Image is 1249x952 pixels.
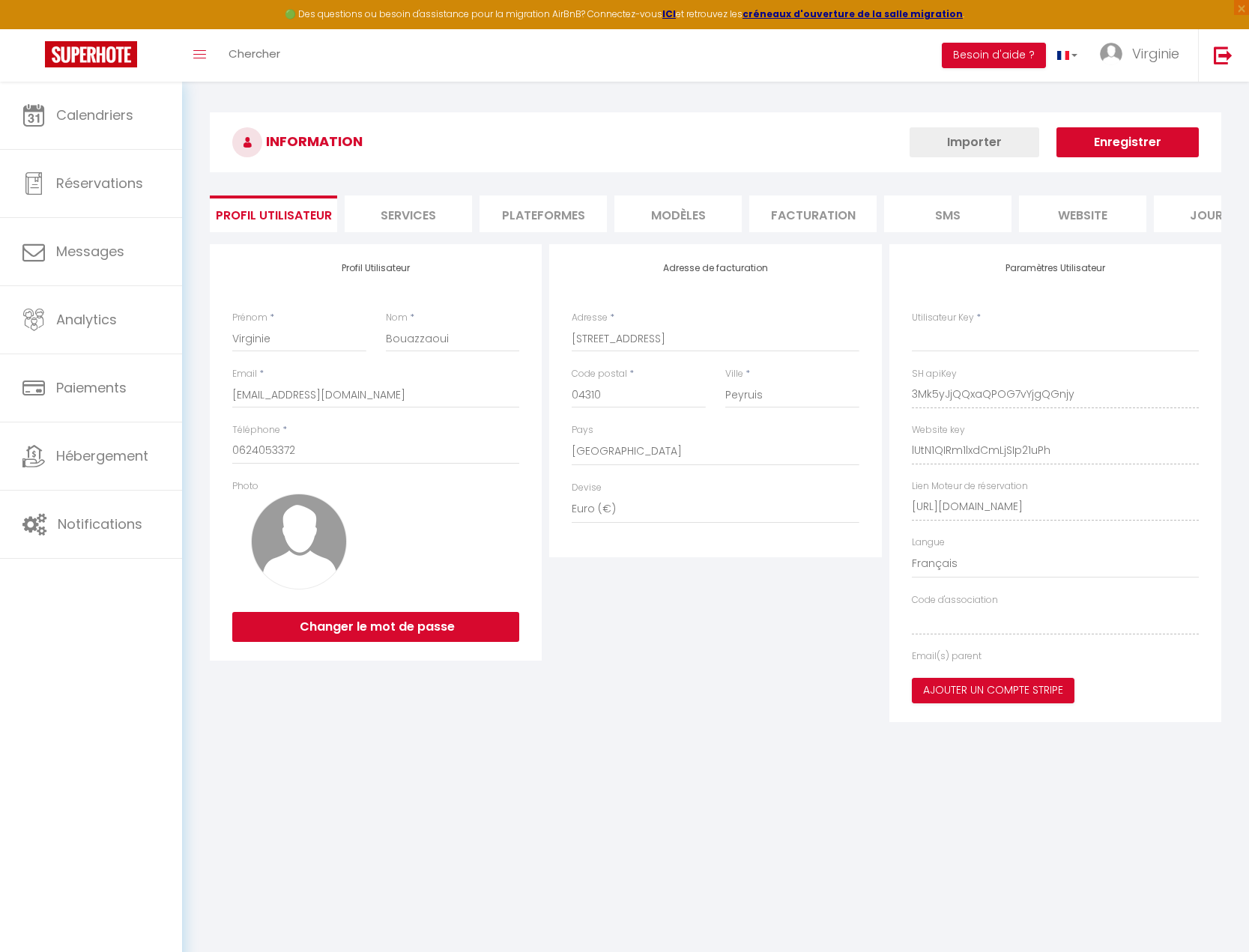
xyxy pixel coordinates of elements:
label: Lien Moteur de réservation [912,479,1028,494]
span: Calendriers [56,106,133,124]
label: Devise [572,481,602,495]
img: avatar.png [251,494,347,589]
img: ... [1100,43,1122,65]
label: Photo [232,479,258,494]
label: Email(s) parent [912,649,982,664]
span: Notifications [58,515,142,533]
button: Ouvrir le widget de chat LiveChat [12,6,57,51]
button: Importer [910,127,1039,157]
button: Enregistrer [1056,127,1199,157]
li: Services [345,195,472,232]
li: Profil Utilisateur [210,195,337,232]
label: Prénom [232,311,267,325]
label: Website key [912,423,965,437]
img: logout [1214,46,1233,64]
label: Code d'association [912,593,998,607]
label: SH apiKey [912,367,957,381]
h4: Paramètres Utilisateur [912,263,1199,273]
li: MODÈLES [614,195,742,232]
button: Besoin d'aide ? [942,43,1046,68]
li: Facturation [749,195,877,232]
a: ICI [662,7,676,20]
img: Super Booking [45,41,137,67]
button: Ajouter un compte Stripe [912,678,1074,703]
label: Langue [912,536,945,550]
label: Utilisateur Key [912,311,974,325]
li: SMS [884,195,1011,232]
h4: Profil Utilisateur [232,263,519,273]
span: Messages [56,242,124,261]
label: Ville [725,367,743,381]
span: Paiements [56,378,127,397]
button: Changer le mot de passe [232,612,519,642]
a: créneaux d'ouverture de la salle migration [743,7,963,20]
label: Email [232,367,257,381]
label: Nom [386,311,408,325]
h3: INFORMATION [210,112,1221,172]
a: ... Virginie [1089,29,1198,82]
span: Analytics [56,310,117,329]
li: Plateformes [480,195,607,232]
span: Réservations [56,174,143,192]
h4: Adresse de facturation [572,263,859,273]
li: website [1019,195,1146,232]
span: Virginie [1132,44,1179,63]
label: Pays [572,423,593,437]
label: Téléphone [232,423,280,437]
span: Hébergement [56,446,148,465]
span: Chercher [229,46,280,61]
a: Chercher [217,29,291,82]
label: Code postal [572,367,627,381]
label: Adresse [572,311,608,325]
